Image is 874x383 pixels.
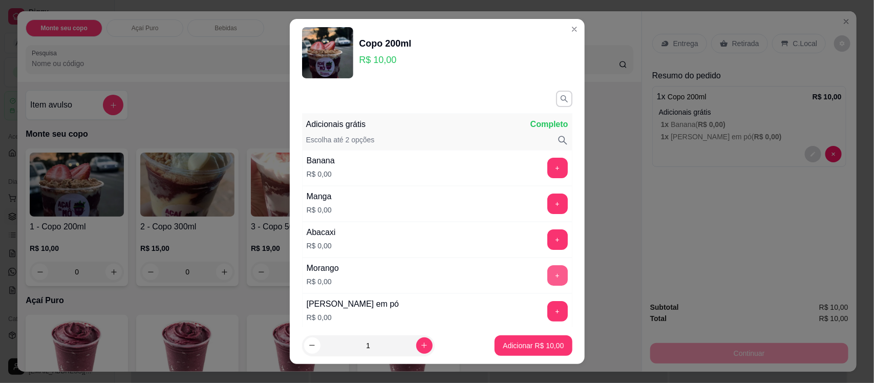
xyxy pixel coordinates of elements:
p: Completo [530,118,568,131]
p: Adicionais grátis [306,118,366,131]
div: Banana [307,155,335,167]
div: [PERSON_NAME] em pó [307,298,399,310]
div: Manga [307,190,332,203]
p: Adicionar R$ 10,00 [503,341,564,351]
div: Abacaxi [307,226,336,239]
img: product-image [302,27,353,78]
p: R$ 10,00 [359,53,412,67]
p: R$ 0,00 [307,241,336,251]
button: add [547,158,568,178]
button: add [547,301,568,322]
button: Close [566,21,583,37]
p: R$ 0,00 [307,169,335,179]
p: R$ 0,00 [307,205,332,215]
p: R$ 0,00 [307,312,399,323]
button: decrease-product-quantity [304,337,321,354]
button: add [547,229,568,250]
p: R$ 0,00 [307,276,339,287]
button: add [547,265,568,286]
button: add [547,194,568,214]
button: increase-product-quantity [416,337,433,354]
div: Morango [307,262,339,274]
button: Adicionar R$ 10,00 [495,335,572,356]
div: Copo 200ml [359,36,412,51]
p: Escolha até 2 opções [306,135,375,146]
